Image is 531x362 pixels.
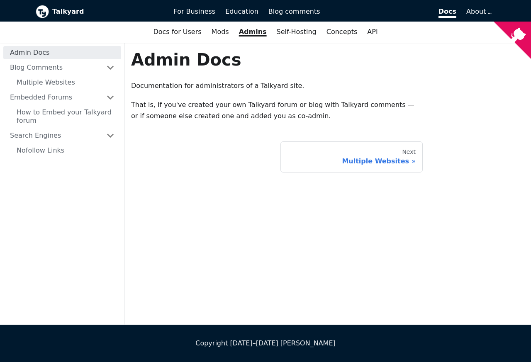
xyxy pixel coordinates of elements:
span: Blog comments [268,7,320,15]
div: Multiple Websites [287,157,416,165]
a: Nofollow Links [10,144,121,157]
p: That is, if you've created your own Talkyard forum or blog with Talkyard comments — or if someone... [131,100,423,121]
b: Talkyard [52,6,162,17]
a: NextMultiple Websites [280,141,423,173]
span: For Business [174,7,216,15]
a: Blog Comments [3,61,121,74]
a: Self-Hosting [272,25,322,39]
a: How to Embed your Talkyard forum [10,106,121,127]
span: Docs [438,7,456,18]
a: Concepts [322,25,363,39]
nav: Docs pages navigation [131,141,423,173]
a: Search Engines [3,129,121,142]
img: Talkyard logo [36,5,49,18]
a: Mods [207,25,234,39]
h1: Admin Docs [131,49,423,70]
a: About [466,7,490,15]
a: Embedded Forums [3,91,121,104]
div: Copyright [DATE]–[DATE] [PERSON_NAME] [36,338,495,349]
a: Multiple Websites [10,76,121,89]
a: API [362,25,382,39]
a: Admin Docs [3,46,121,59]
div: Next [287,148,416,156]
a: Admins [234,25,272,39]
span: Education [225,7,258,15]
a: Education [220,5,263,19]
a: Docs [325,5,462,19]
p: Documentation for administrators of a Talkyard site. [131,80,423,91]
a: Docs for Users [148,25,206,39]
a: For Business [169,5,221,19]
a: Blog comments [263,5,325,19]
a: Talkyard logoTalkyard [36,5,162,18]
